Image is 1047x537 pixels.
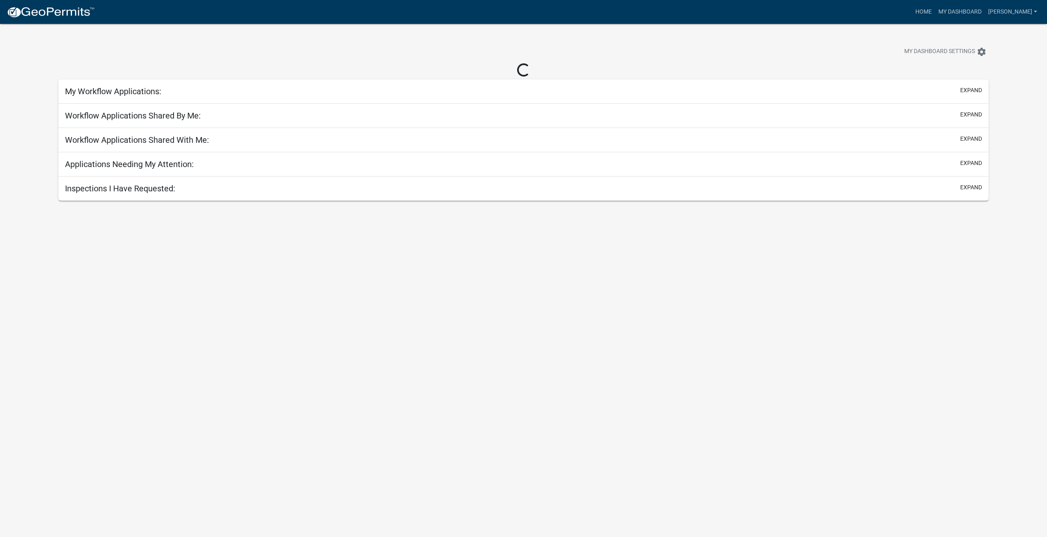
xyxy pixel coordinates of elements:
[898,44,993,60] button: My Dashboard Settingssettings
[65,86,161,96] h5: My Workflow Applications:
[935,4,985,20] a: My Dashboard
[65,111,201,121] h5: Workflow Applications Shared By Me:
[65,184,175,193] h5: Inspections I Have Requested:
[912,4,935,20] a: Home
[985,4,1040,20] a: [PERSON_NAME]
[65,135,209,145] h5: Workflow Applications Shared With Me:
[904,47,975,57] span: My Dashboard Settings
[960,135,982,143] button: expand
[960,110,982,119] button: expand
[960,86,982,95] button: expand
[960,183,982,192] button: expand
[960,159,982,167] button: expand
[65,159,194,169] h5: Applications Needing My Attention:
[977,47,987,57] i: settings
